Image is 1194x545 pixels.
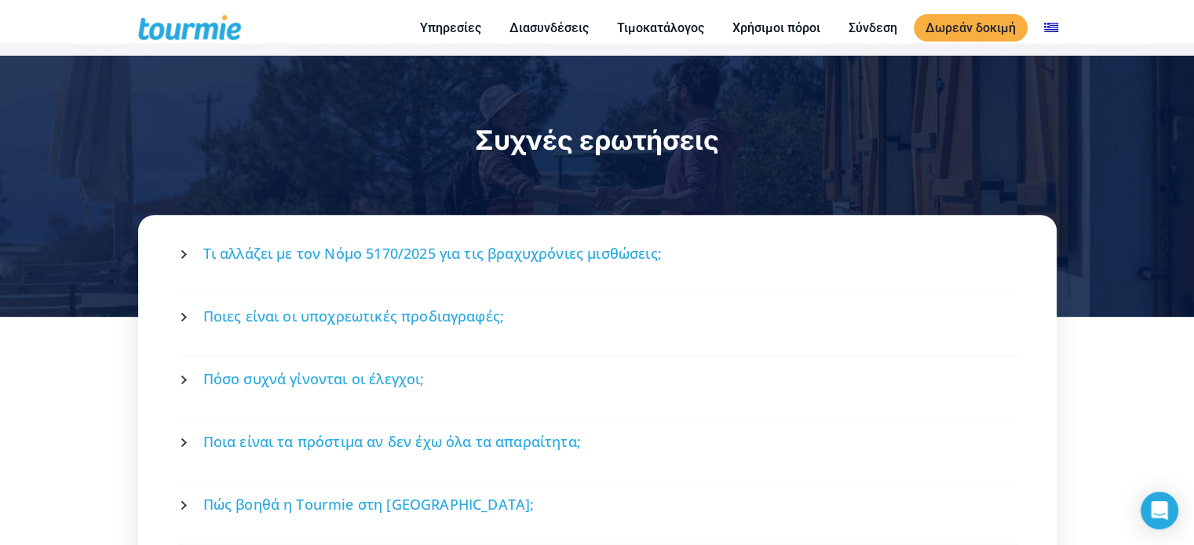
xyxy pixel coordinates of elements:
[721,18,832,38] a: Χρήσιμοι πόροι
[180,421,1015,463] a: Ποια είναι τα πρόστιμα αν δεν έχω όλα τα απαραίτητα;
[180,296,1015,337] a: Ποιες είναι οι υποχρεωτικές προδιαγραφές;
[203,244,662,263] span: Τι αλλάζει με τον Νόμο 5170/2025 για τις βραχυχρόνιες μισθώσεις;
[203,307,505,326] span: Ποιες είναι οι υποχρεωτικές προδιαγραφές;
[203,495,535,514] span: Πώς βοηθά η Tourmie στη [GEOGRAPHIC_DATA];
[180,358,1015,400] a: Πόσο συχνά γίνονται οι έλεγχοι;
[914,14,1028,42] a: Δωρεάν δοκιμή
[837,18,909,38] a: Σύνδεση
[1141,492,1178,529] div: Open Intercom Messenger
[605,18,716,38] a: Τιμοκατάλογος
[203,432,581,452] span: Ποια είναι τα πρόστιμα αν δεν έχω όλα τα απαραίτητα;
[180,484,1015,525] a: Πώς βοηθά η Tourmie στη [GEOGRAPHIC_DATA];
[498,18,601,38] a: Διασυνδέσεις
[203,369,425,389] span: Πόσο συχνά γίνονται οι έλεγχοι;
[408,18,493,38] a: Υπηρεσίες
[180,233,1015,274] a: Τι αλλάζει με τον Νόμο 5170/2025 για τις βραχυχρόνιες μισθώσεις;
[475,124,719,156] span: Συχνές ερωτήσεις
